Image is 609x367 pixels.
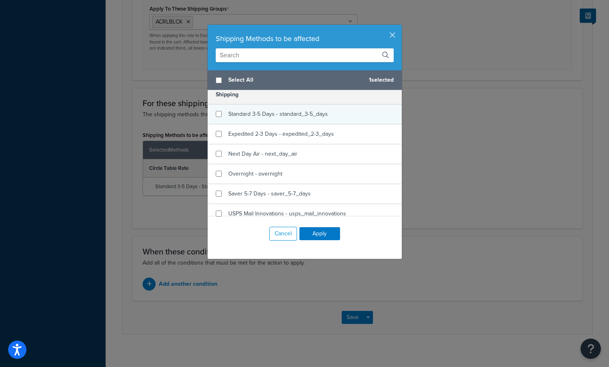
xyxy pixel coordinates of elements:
[208,70,402,90] div: 1 selected
[228,209,346,218] span: USPS Mail Innovations - usps_mail_innovations
[216,33,394,44] div: Shipping Methods to be affected
[228,110,328,118] span: Standard 3-5 Days - standard_3-5_days
[216,48,394,62] input: Search
[228,169,282,178] span: Overnight - overnight
[228,189,311,198] span: Saver 5-7 Days - saver_5-7_days
[269,227,297,241] button: Cancel
[299,227,340,240] button: Apply
[208,85,402,104] h5: Shipping
[228,150,297,158] span: Next Day Air - next_day_air
[228,74,362,86] span: Select All
[228,130,334,138] span: Expedited 2-3 Days - expedited_2-3_days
